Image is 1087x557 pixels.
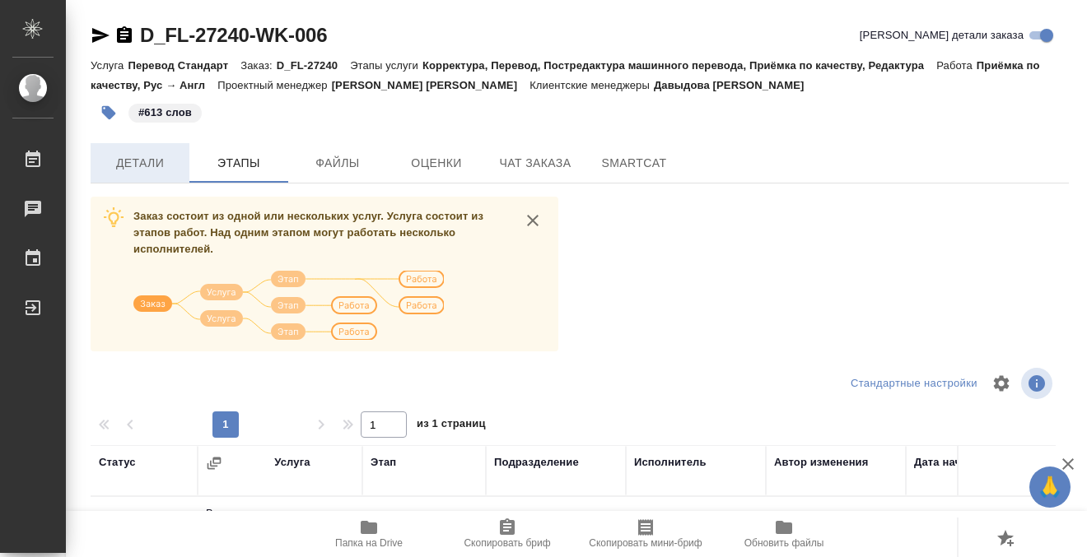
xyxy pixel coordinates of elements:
[494,454,579,471] div: Подразделение
[417,414,486,438] span: из 1 страниц
[654,79,817,91] p: Давыдова [PERSON_NAME]
[1036,470,1064,504] span: 🙏
[774,454,868,471] div: Автор изменения
[464,537,550,549] span: Скопировать бриф
[138,104,192,121] p: #613 слов
[335,537,403,549] span: Папка на Drive
[422,59,936,72] p: Корректура, Перевод, Постредактура машинного перевода, Приёмка по качеству, Редактура
[1021,368,1056,399] span: Посмотреть информацию
[114,26,134,45] button: Скопировать ссылку
[860,27,1024,44] span: [PERSON_NAME] детали заказа
[140,24,327,46] a: D_FL-27240-WK-006
[91,59,128,72] p: Услуга
[847,371,982,397] div: split button
[715,511,853,557] button: Обновить файлы
[371,454,396,471] div: Этап
[91,26,110,45] button: Скопировать ссылку для ЯМессенджера
[91,95,127,131] button: Добавить тэг
[332,79,530,91] p: [PERSON_NAME] [PERSON_NAME]
[438,511,576,557] button: Скопировать бриф
[993,526,1021,554] button: Добавить оценку
[914,454,980,471] div: Дата начала
[520,208,545,233] button: close
[206,455,222,471] button: Сгруппировать
[240,59,276,72] p: Заказ:
[982,364,1021,403] span: Настроить таблицу
[277,59,350,72] p: D_FL-27240
[936,59,977,72] p: Работа
[217,79,331,91] p: Проектный менеджер
[298,153,377,174] span: Файлы
[199,153,278,174] span: Этапы
[744,537,824,549] span: Обновить файлы
[274,454,310,471] div: Услуга
[350,59,422,72] p: Этапы услуги
[100,153,180,174] span: Детали
[99,454,136,471] div: Статус
[589,537,702,549] span: Скопировать мини-бриф
[300,511,438,557] button: Папка на Drive
[530,79,654,91] p: Клиентские менеджеры
[127,104,203,118] span: 613 слов
[397,153,476,174] span: Оценки
[133,210,483,255] span: Заказ состоит из одной или нескольких услуг. Услуга состоит из этапов работ. Над одним этапом мог...
[496,153,575,174] span: Чат заказа
[576,511,715,557] button: Скопировать мини-бриф
[634,454,707,471] div: Исполнитель
[128,59,240,72] p: Перевод Стандарт
[595,153,674,174] span: SmartCat
[1029,466,1071,508] button: 🙏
